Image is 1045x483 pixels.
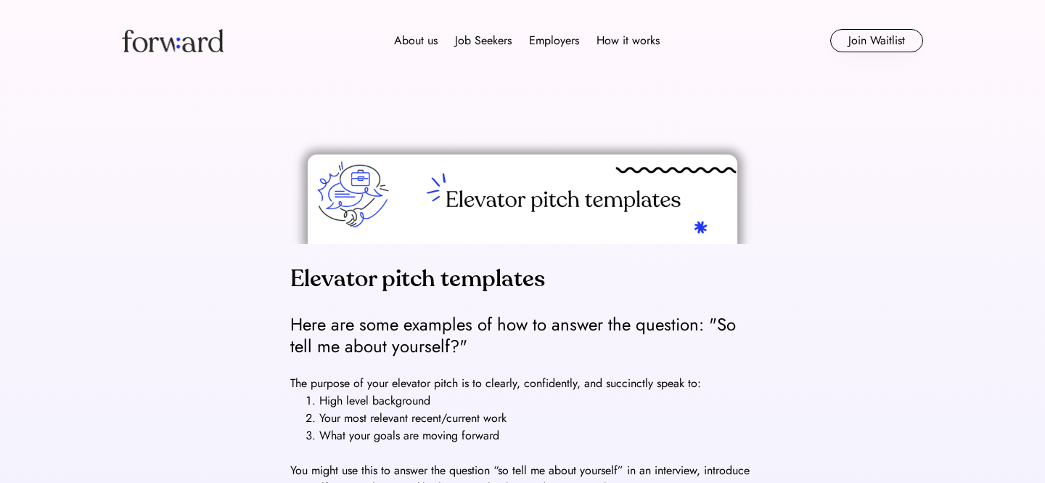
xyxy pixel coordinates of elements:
[394,32,438,49] div: About us
[290,139,755,244] img: title%20here%20%284%29.png
[830,29,923,52] button: Join Waitlist
[529,32,579,49] div: Employers
[290,375,701,391] span: The purpose of your elevator pitch is to clearly, confidently, and succinctly speak to:
[290,261,545,296] div: Elevator pitch templates
[319,392,430,409] span: High level background
[319,410,507,426] span: Your most relevant recent/current work
[455,32,512,49] div: Job Seekers
[319,427,499,444] span: What your goals are moving forward
[597,32,660,49] div: How it works
[290,314,755,357] div: Here are some examples of how to answer the question: "So tell me about yourself?"
[122,29,224,52] img: Forward logo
